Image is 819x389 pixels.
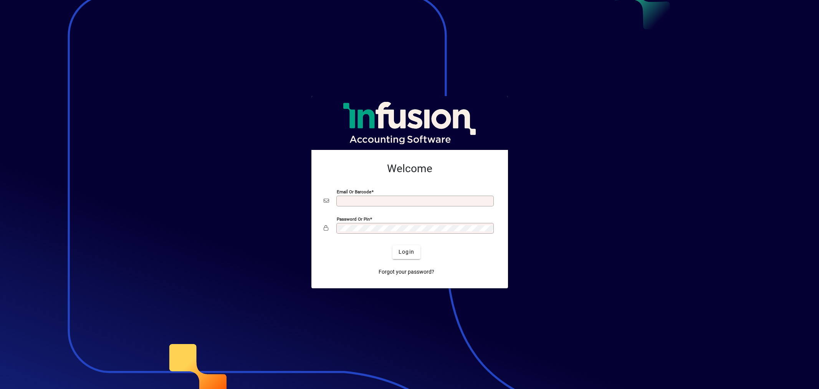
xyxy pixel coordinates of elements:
[392,245,420,259] button: Login
[337,189,371,194] mat-label: Email or Barcode
[399,248,414,256] span: Login
[324,162,496,175] h2: Welcome
[376,265,437,279] a: Forgot your password?
[337,216,370,221] mat-label: Password or Pin
[379,268,434,276] span: Forgot your password?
